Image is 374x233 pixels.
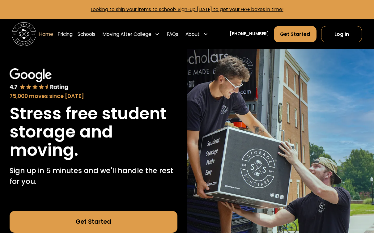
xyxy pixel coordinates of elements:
[183,26,211,42] div: About
[91,6,283,13] a: Looking to ship your items to school? Sign-up [DATE] to get your FREE boxes in time!
[10,165,177,187] p: Sign up in 5 minutes and we'll handle the rest for you.
[167,26,178,42] a: FAQs
[12,22,36,46] a: home
[12,22,36,46] img: Storage Scholars main logo
[78,26,96,42] a: Schools
[100,26,162,42] div: Moving After College
[10,211,177,233] a: Get Started
[274,26,317,42] a: Get Started
[10,92,177,100] div: 75,000 moves since [DATE]
[39,26,53,42] a: Home
[103,31,151,38] div: Moving After College
[10,68,68,91] img: Google 4.7 star rating
[10,105,177,159] h1: Stress free student storage and moving.
[230,31,269,37] a: [PHONE_NUMBER]
[321,26,362,42] a: Log In
[185,31,200,38] div: About
[58,26,73,42] a: Pricing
